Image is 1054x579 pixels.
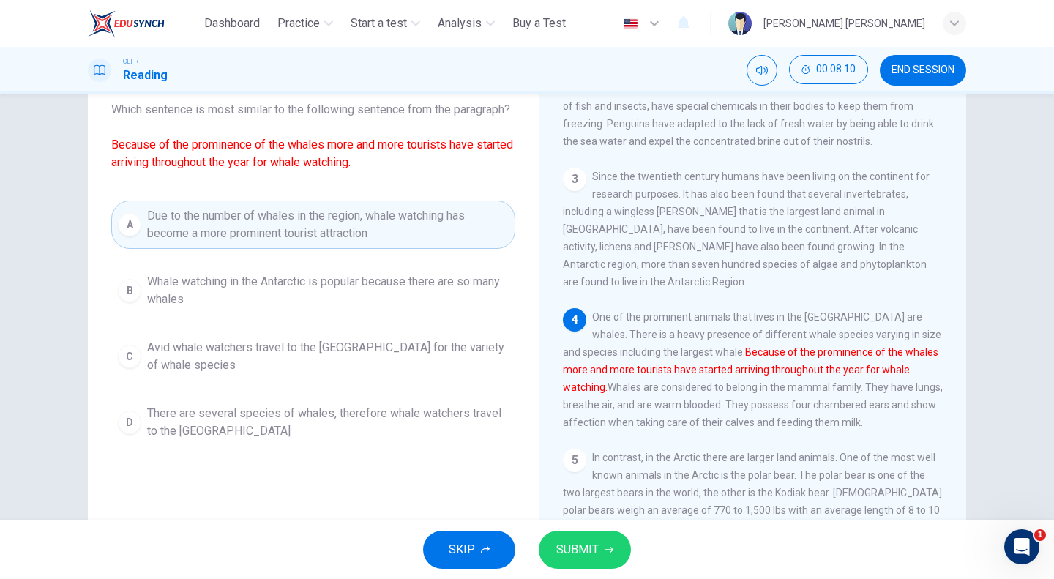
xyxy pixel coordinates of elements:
[432,10,501,37] button: Analysis
[88,9,165,38] img: ELTC logo
[123,56,138,67] span: CEFR
[816,64,856,75] span: 00:08:10
[563,308,586,332] div: 4
[563,311,943,428] span: One of the prominent animals that lives in the [GEOGRAPHIC_DATA] are whales. There is a heavy pre...
[747,55,777,86] div: Mute
[563,346,938,393] font: Because of the prominence of the whales more and more tourists have started arriving throughout t...
[1004,529,1039,564] iframe: Intercom live chat
[118,279,141,302] div: B
[147,273,509,308] span: Whale watching in the Antarctic is popular because there are so many whales
[728,12,752,35] img: Profile picture
[512,15,566,32] span: Buy a Test
[88,9,198,38] a: ELTC logo
[563,449,586,472] div: 5
[892,64,954,76] span: END SESSION
[111,201,515,249] button: ADue to the number of whales in the region, whale watching has become a more prominent tourist at...
[111,332,515,381] button: CAvid whale watchers travel to the [GEOGRAPHIC_DATA] for the variety of whale species
[147,339,509,374] span: Avid whale watchers travel to the [GEOGRAPHIC_DATA] for the variety of whale species
[111,266,515,315] button: BWhale watching in the Antarctic is popular because there are so many whales
[563,168,586,191] div: 3
[539,531,631,569] button: SUBMIT
[118,411,141,434] div: D
[1034,529,1046,541] span: 1
[118,345,141,368] div: C
[507,10,572,37] button: Buy a Test
[449,539,475,560] span: SKIP
[272,10,339,37] button: Practice
[789,55,868,84] button: 00:08:10
[198,10,266,37] button: Dashboard
[277,15,320,32] span: Practice
[880,55,966,86] button: END SESSION
[111,101,515,171] span: Which sentence is most similar to the following sentence from the paragraph?
[123,67,168,84] h1: Reading
[563,171,930,288] span: Since the twentieth century humans have been living on the continent for research purposes. It ha...
[118,213,141,236] div: A
[147,405,509,440] span: There are several species of whales, therefore whale watchers travel to the [GEOGRAPHIC_DATA]
[763,15,925,32] div: [PERSON_NAME] [PERSON_NAME]
[556,539,599,560] span: SUBMIT
[204,15,260,32] span: Dashboard
[789,55,868,86] div: Hide
[147,207,509,242] span: Due to the number of whales in the region, whale watching has become a more prominent tourist att...
[563,452,942,551] span: In contrast, in the Arctic there are larger land animals. One of the most well known animals in t...
[423,531,515,569] button: SKIP
[111,398,515,447] button: DThere are several species of whales, therefore whale watchers travel to the [GEOGRAPHIC_DATA]
[345,10,426,37] button: Start a test
[111,138,513,169] font: Because of the prominence of the whales more and more tourists have started arriving throughout t...
[351,15,407,32] span: Start a test
[621,18,640,29] img: en
[438,15,482,32] span: Analysis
